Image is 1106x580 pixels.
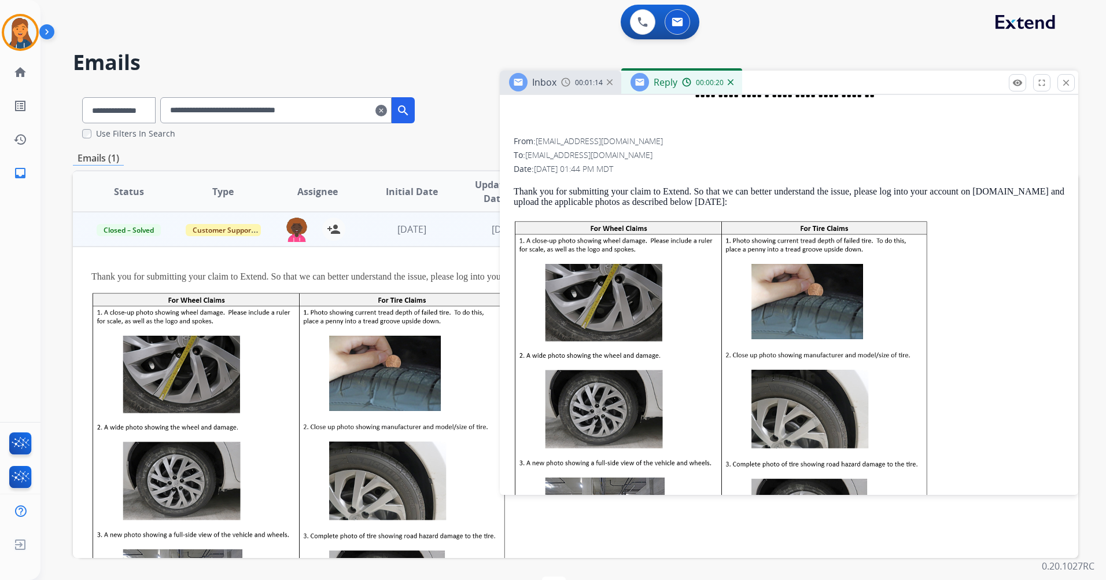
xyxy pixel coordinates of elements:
[13,166,27,180] mat-icon: inbox
[654,76,677,89] span: Reply
[327,222,341,236] mat-icon: person_add
[73,51,1078,74] h2: Emails
[97,224,161,236] span: Closed – Solved
[186,224,261,236] span: Customer Support
[396,104,410,118] mat-icon: search
[4,16,36,49] img: avatar
[96,128,175,140] label: Use Filters In Search
[297,185,338,199] span: Assignee
[536,135,663,146] span: [EMAIL_ADDRESS][DOMAIN_NAME]
[285,218,308,242] img: agent-avatar
[1061,78,1071,88] mat-icon: close
[514,163,1064,175] div: Date:
[514,135,1064,147] div: From:
[469,178,521,205] span: Updated Date
[534,163,613,174] span: [DATE] 01:44 PM MDT
[114,185,144,199] span: Status
[696,78,724,87] span: 00:00:20
[212,185,234,199] span: Type
[13,65,27,79] mat-icon: home
[525,149,652,160] span: [EMAIL_ADDRESS][DOMAIN_NAME]
[13,99,27,113] mat-icon: list_alt
[1012,78,1023,88] mat-icon: remove_red_eye
[386,185,438,199] span: Initial Date
[514,186,1064,208] p: Thank you for submitting your claim to Extend. So that we can better understand the issue, please...
[375,104,387,118] mat-icon: clear
[575,78,603,87] span: 00:01:14
[532,76,556,89] span: Inbox
[91,271,871,282] p: Thank you for submitting your claim to Extend. So that we can better understand the issue, please...
[514,149,1064,161] div: To:
[492,223,521,236] span: [DATE]
[397,223,426,236] span: [DATE]
[13,133,27,146] mat-icon: history
[73,151,124,166] p: Emails (1)
[1037,78,1047,88] mat-icon: fullscreen
[1042,559,1094,573] p: 0.20.1027RC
